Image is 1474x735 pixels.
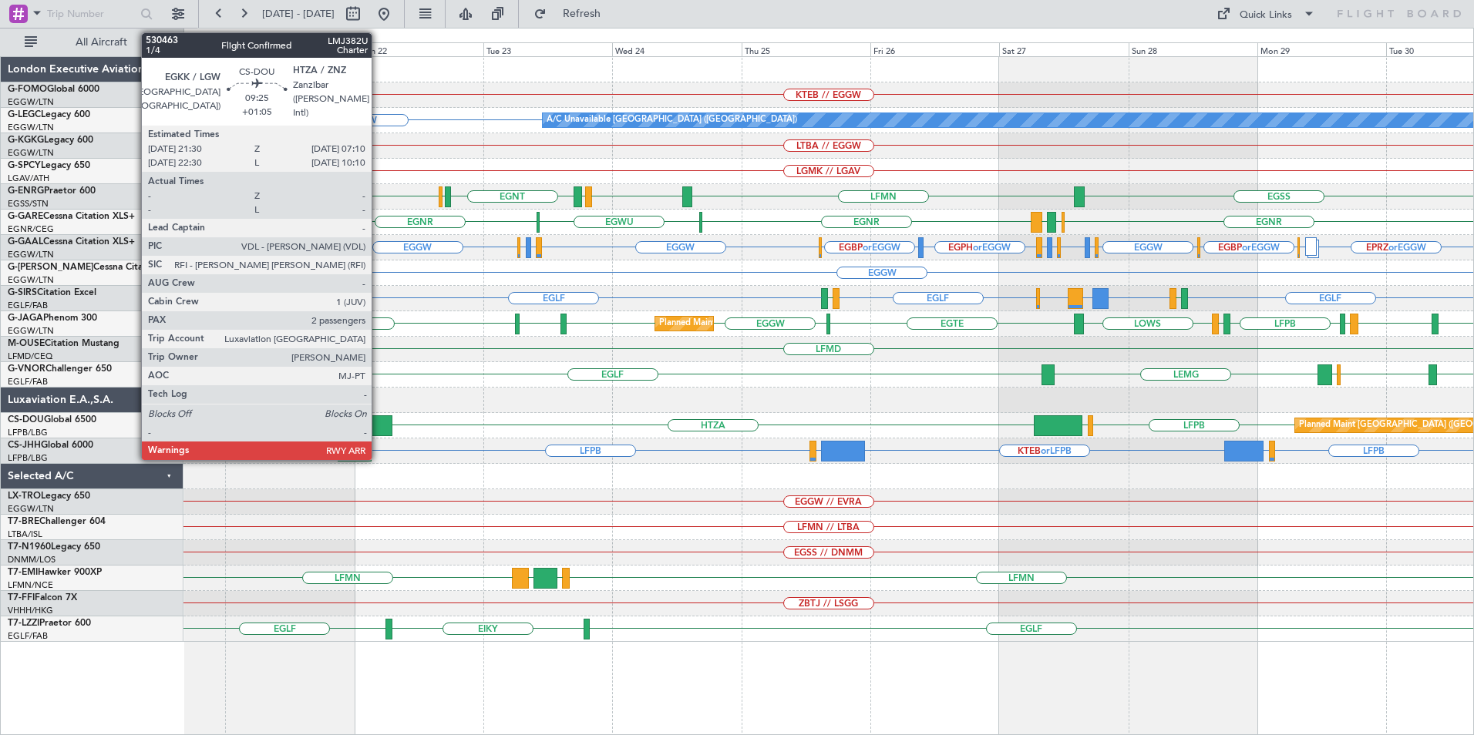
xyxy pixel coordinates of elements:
[547,109,797,132] div: A/C Unavailable [GEOGRAPHIC_DATA] ([GEOGRAPHIC_DATA])
[8,186,44,196] span: G-ENRG
[8,263,93,272] span: G-[PERSON_NAME]
[8,288,37,297] span: G-SIRS
[742,42,870,56] div: Thu 25
[8,529,42,540] a: LTBA/ISL
[8,249,54,260] a: EGGW/LTN
[8,503,54,515] a: EGGW/LTN
[8,147,54,159] a: EGGW/LTN
[612,42,741,56] div: Wed 24
[8,237,43,247] span: G-GAAL
[8,161,41,170] span: G-SPCY
[8,339,45,348] span: M-OUSE
[8,339,119,348] a: M-OUSECitation Mustang
[8,568,38,577] span: T7-EMI
[8,364,45,374] span: G-VNOR
[8,186,96,196] a: G-ENRGPraetor 600
[8,237,135,247] a: G-GAALCessna Citation XLS+
[8,96,54,108] a: EGGW/LTN
[8,441,41,450] span: CS-JHH
[8,110,41,119] span: G-LEGC
[8,517,106,526] a: T7-BREChallenger 604
[483,42,612,56] div: Tue 23
[8,593,35,602] span: T7-FFI
[1129,42,1257,56] div: Sun 28
[8,161,90,170] a: G-SPCYLegacy 650
[8,452,48,464] a: LFPB/LBG
[8,619,39,628] span: T7-LZZI
[8,325,54,337] a: EGGW/LTN
[8,212,43,221] span: G-GARE
[8,198,49,210] a: EGSS/STN
[8,223,54,235] a: EGNR/CEG
[8,492,41,501] span: LX-TRO
[8,605,53,616] a: VHHH/HKG
[8,300,48,311] a: EGLF/FAB
[8,568,102,577] a: T7-EMIHawker 900XP
[870,42,999,56] div: Fri 26
[8,263,179,272] a: G-[PERSON_NAME]Cessna Citation XLS
[8,593,77,602] a: T7-FFIFalcon 7X
[225,42,354,56] div: Sun 21
[1257,42,1386,56] div: Mon 29
[8,274,54,286] a: EGGW/LTN
[8,136,93,145] a: G-KGKGLegacy 600
[1240,8,1292,23] div: Quick Links
[17,30,167,55] button: All Aircraft
[8,314,43,323] span: G-JAGA
[8,579,53,591] a: LFMN/NCE
[8,212,135,221] a: G-GARECessna Citation XLS+
[8,542,51,552] span: T7-N1960
[40,37,163,48] span: All Aircraft
[1209,2,1323,26] button: Quick Links
[8,136,44,145] span: G-KGKG
[8,122,54,133] a: EGGW/LTN
[8,619,91,628] a: T7-LZZIPraetor 600
[8,85,99,94] a: G-FOMOGlobal 6000
[187,31,213,44] div: [DATE]
[8,415,44,425] span: CS-DOU
[262,7,335,21] span: [DATE] - [DATE]
[8,630,48,642] a: EGLF/FAB
[8,351,52,362] a: LFMD/CEQ
[8,85,47,94] span: G-FOMO
[8,376,48,388] a: EGLF/FAB
[8,415,96,425] a: CS-DOUGlobal 6500
[999,42,1128,56] div: Sat 27
[550,8,614,19] span: Refresh
[8,441,93,450] a: CS-JHHGlobal 6000
[8,554,56,566] a: DNMM/LOS
[8,314,97,323] a: G-JAGAPhenom 300
[659,312,902,335] div: Planned Maint [GEOGRAPHIC_DATA] ([GEOGRAPHIC_DATA])
[8,364,112,374] a: G-VNORChallenger 650
[8,517,39,526] span: T7-BRE
[47,2,136,25] input: Trip Number
[8,542,100,552] a: T7-N1960Legacy 650
[355,42,483,56] div: Mon 22
[8,288,96,297] a: G-SIRSCitation Excel
[8,427,48,438] a: LFPB/LBG
[8,110,90,119] a: G-LEGCLegacy 600
[8,173,49,184] a: LGAV/ATH
[8,492,90,501] a: LX-TROLegacy 650
[527,2,619,26] button: Refresh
